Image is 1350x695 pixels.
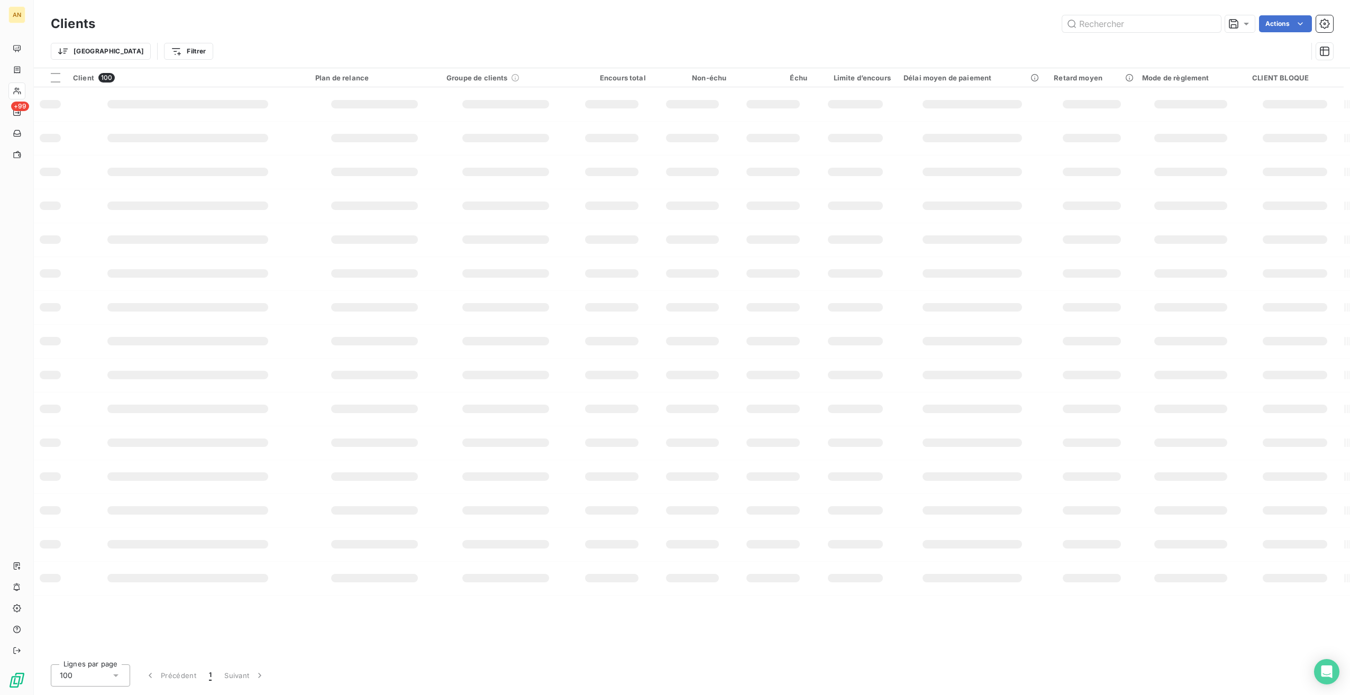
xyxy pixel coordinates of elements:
[1142,74,1239,82] div: Mode de règlement
[218,664,271,687] button: Suivant
[98,73,115,83] span: 100
[8,672,25,689] img: Logo LeanPay
[139,664,203,687] button: Précédent
[739,74,807,82] div: Échu
[446,74,508,82] span: Groupe de clients
[51,14,95,33] h3: Clients
[820,74,891,82] div: Limite d’encours
[904,74,1041,82] div: Délai moyen de paiement
[1259,15,1312,32] button: Actions
[73,74,94,82] span: Client
[51,43,151,60] button: [GEOGRAPHIC_DATA]
[1314,659,1339,684] div: Open Intercom Messenger
[659,74,727,82] div: Non-échu
[1062,15,1221,32] input: Rechercher
[315,74,434,82] div: Plan de relance
[60,670,72,681] span: 100
[1054,74,1129,82] div: Retard moyen
[578,74,646,82] div: Encours total
[1252,74,1337,82] div: CLIENT BLOQUE
[209,670,212,681] span: 1
[203,664,218,687] button: 1
[11,102,29,111] span: +99
[164,43,213,60] button: Filtrer
[8,6,25,23] div: AN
